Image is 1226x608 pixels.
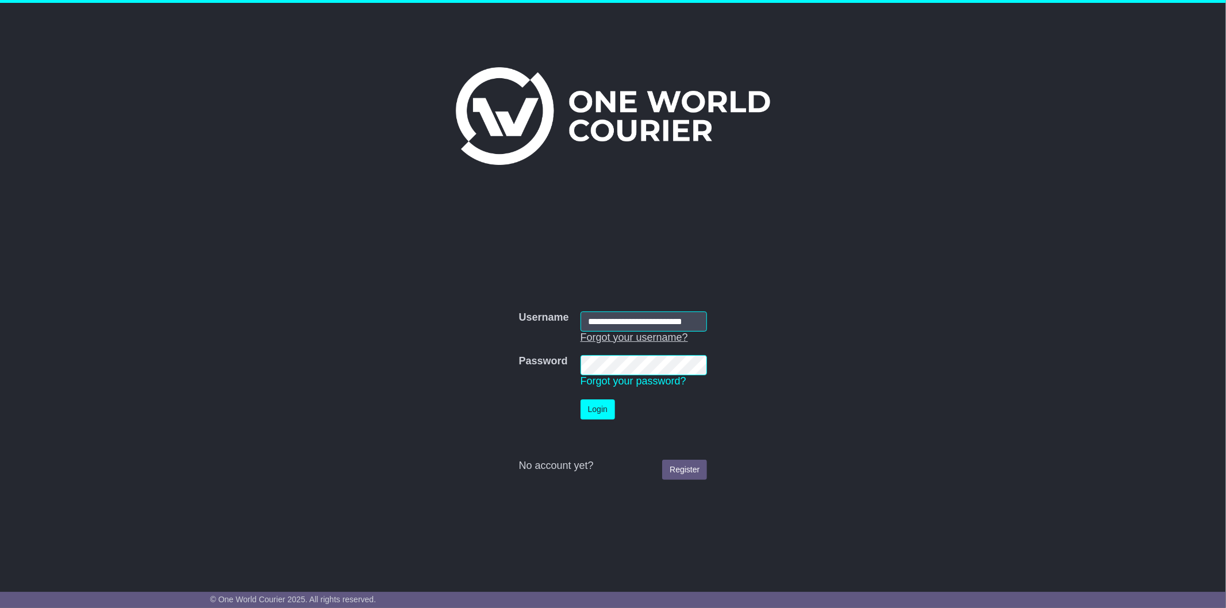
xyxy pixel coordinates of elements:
[210,595,376,604] span: © One World Courier 2025. All rights reserved.
[662,460,707,480] a: Register
[581,399,615,420] button: Login
[581,375,686,387] a: Forgot your password?
[519,355,568,368] label: Password
[581,332,688,343] a: Forgot your username?
[519,460,708,472] div: No account yet?
[519,311,569,324] label: Username
[456,67,770,165] img: One World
